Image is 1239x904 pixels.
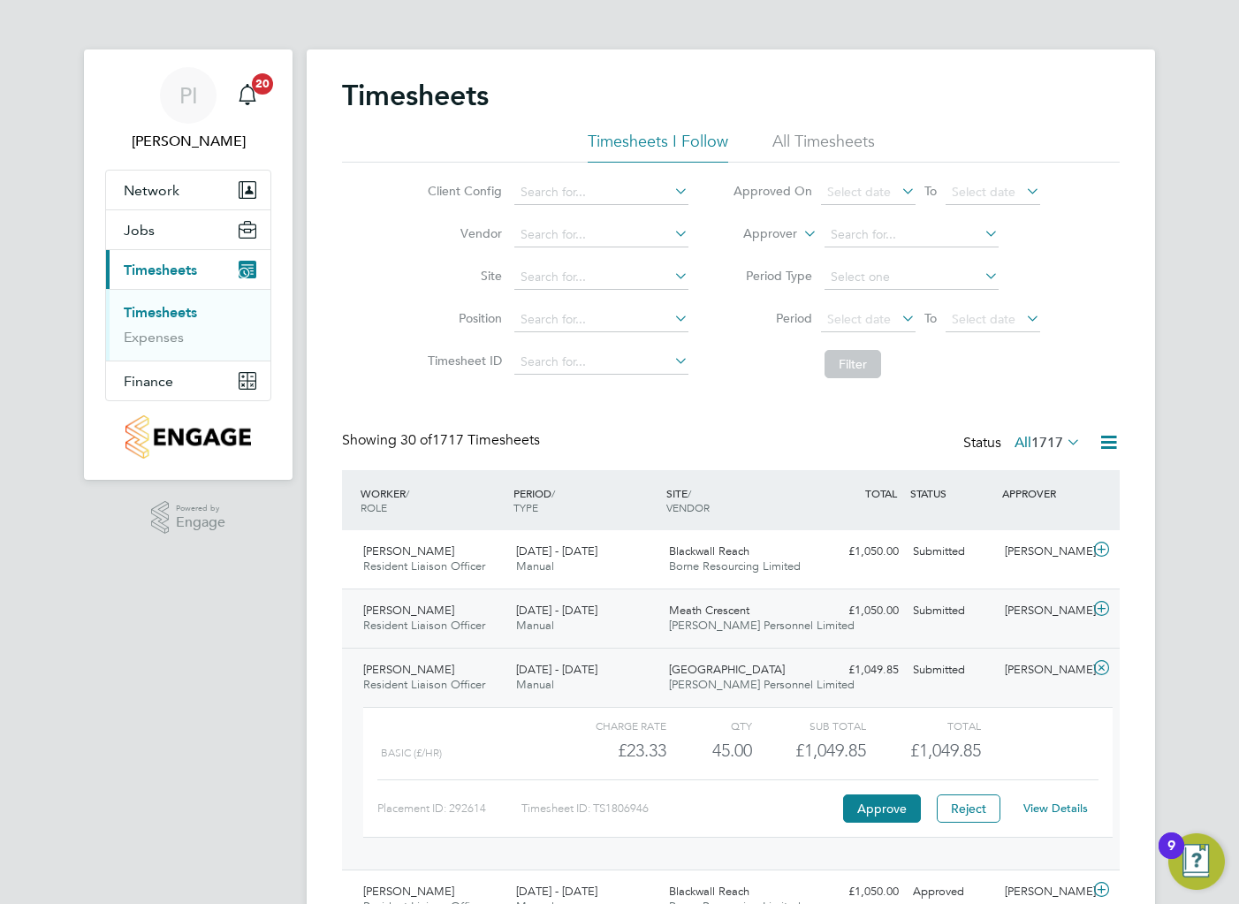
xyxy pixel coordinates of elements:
a: Expenses [124,329,184,346]
div: Submitted [906,596,998,626]
input: Select one [825,265,999,290]
div: STATUS [906,477,998,509]
span: Plamen Ivanov [105,131,271,152]
div: Timesheet ID: TS1806946 [521,794,839,823]
span: Finance [124,373,173,390]
a: View Details [1023,801,1088,816]
label: Position [422,310,502,326]
span: Basic (£/HR) [381,747,442,759]
span: 30 of [400,431,432,449]
span: Jobs [124,222,155,239]
div: Showing [342,431,543,450]
label: Period Type [733,268,812,284]
span: 1717 [1031,434,1063,452]
img: countryside-properties-logo-retina.png [125,415,250,459]
label: Approver [718,225,797,243]
label: Client Config [422,183,502,199]
span: VENDOR [666,500,710,514]
a: Go to home page [105,415,271,459]
span: Select date [827,311,891,327]
span: To [919,307,942,330]
div: QTY [666,715,752,736]
h2: Timesheets [342,78,489,113]
div: Sub Total [752,715,866,736]
span: Borne Resourcing Limited [669,558,801,574]
input: Search for... [514,265,688,290]
span: Blackwall Reach [669,543,749,558]
div: PERIOD [509,477,662,523]
label: Site [422,268,502,284]
span: Resident Liaison Officer [363,558,485,574]
button: Open Resource Center, 9 new notifications [1168,833,1225,890]
span: / [688,486,691,500]
span: [PERSON_NAME] Personnel Limited [669,618,855,633]
span: Manual [516,618,554,633]
a: Timesheets [124,304,197,321]
span: [PERSON_NAME] [363,603,454,618]
input: Search for... [514,223,688,247]
button: Timesheets [106,250,270,289]
div: [PERSON_NAME] [998,656,1090,685]
li: All Timesheets [772,131,875,163]
label: Vendor [422,225,502,241]
label: All [1015,434,1081,452]
span: ROLE [361,500,387,514]
div: Submitted [906,537,998,566]
span: [PERSON_NAME] [363,662,454,677]
input: Search for... [514,180,688,205]
label: Approved On [733,183,812,199]
div: £1,049.85 [814,656,906,685]
div: WORKER [356,477,509,523]
button: Jobs [106,210,270,249]
span: 1717 Timesheets [400,431,540,449]
div: Charge rate [552,715,666,736]
span: [DATE] - [DATE] [516,543,597,558]
span: [PERSON_NAME] Personnel Limited [669,677,855,692]
span: £1,049.85 [910,740,981,761]
div: Status [963,431,1084,456]
span: Select date [827,184,891,200]
span: Resident Liaison Officer [363,618,485,633]
span: Network [124,182,179,199]
div: SITE [662,477,815,523]
button: Filter [825,350,881,378]
a: PI[PERSON_NAME] [105,67,271,152]
span: Meath Crescent [669,603,749,618]
button: Finance [106,361,270,400]
span: Select date [952,184,1015,200]
span: / [406,486,409,500]
div: 9 [1167,846,1175,869]
a: Powered byEngage [151,501,226,535]
span: Manual [516,558,554,574]
span: [DATE] - [DATE] [516,884,597,899]
div: £23.33 [552,736,666,765]
input: Search for... [514,308,688,332]
button: Reject [937,794,1000,823]
span: [GEOGRAPHIC_DATA] [669,662,785,677]
div: [PERSON_NAME] [998,537,1090,566]
input: Search for... [514,350,688,375]
div: £1,050.00 [814,537,906,566]
div: Timesheets [106,289,270,361]
span: TOTAL [865,486,897,500]
span: Engage [176,515,225,530]
input: Search for... [825,223,999,247]
nav: Main navigation [84,49,293,480]
span: 20 [252,73,273,95]
div: £1,050.00 [814,596,906,626]
span: TYPE [513,500,538,514]
div: 45.00 [666,736,752,765]
span: / [551,486,555,500]
span: Select date [952,311,1015,327]
div: Placement ID: 292614 [377,794,521,823]
span: Resident Liaison Officer [363,677,485,692]
span: [PERSON_NAME] [363,543,454,558]
span: Powered by [176,501,225,516]
span: Manual [516,677,554,692]
div: APPROVER [998,477,1090,509]
span: [DATE] - [DATE] [516,662,597,677]
div: [PERSON_NAME] [998,596,1090,626]
span: PI [179,84,198,107]
span: [DATE] - [DATE] [516,603,597,618]
label: Timesheet ID [422,353,502,368]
